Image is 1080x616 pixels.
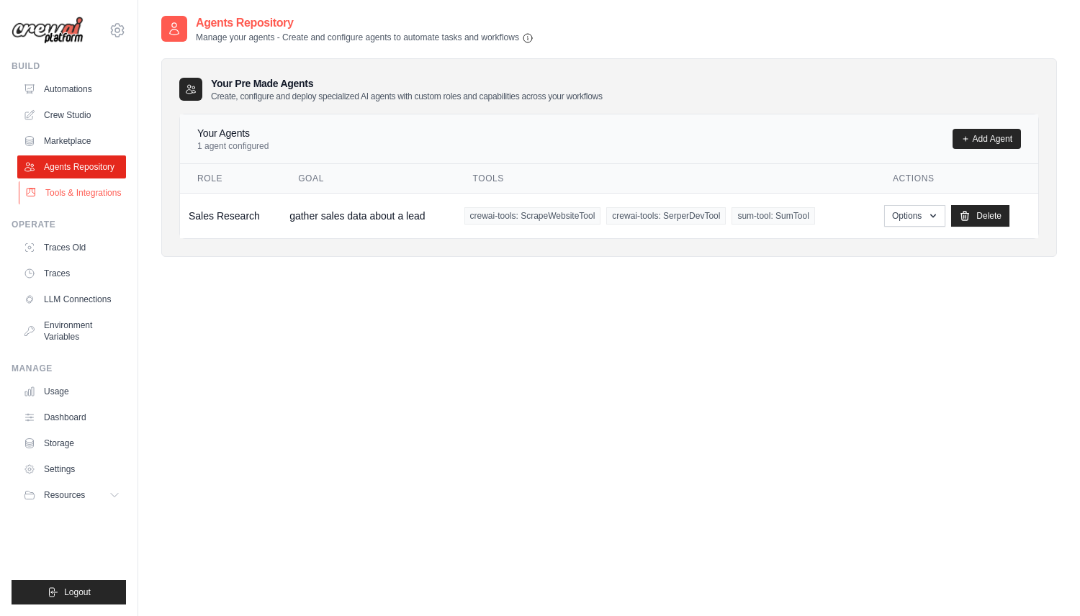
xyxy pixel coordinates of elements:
a: Add Agent [953,129,1021,149]
p: Manage your agents - Create and configure agents to automate tasks and workflows [196,32,534,44]
span: Logout [64,586,91,598]
a: LLM Connections [17,288,126,311]
a: Settings [17,458,126,481]
button: Logout [12,580,126,604]
span: sum-tool: SumTool [732,207,814,225]
td: Sales Research [180,193,281,238]
a: Delete [951,205,1009,227]
a: Marketplace [17,130,126,153]
a: Dashboard [17,406,126,429]
a: Agents Repository [17,155,126,178]
div: Build [12,60,126,72]
th: Role [180,164,281,194]
h4: Your Agents [197,126,269,140]
h2: Agents Repository [196,14,534,32]
a: Storage [17,432,126,455]
span: crewai-tools: ScrapeWebsiteTool [464,207,601,225]
th: Goal [281,164,455,194]
div: Operate [12,219,126,230]
a: Automations [17,78,126,101]
a: Tools & Integrations [19,181,127,204]
a: Traces [17,262,126,285]
span: crewai-tools: SerperDevTool [606,207,726,225]
a: Usage [17,380,126,403]
p: 1 agent configured [197,140,269,152]
span: Resources [44,489,85,501]
a: Traces Old [17,236,126,259]
th: Tools [456,164,876,194]
td: gather sales data about a lead [281,193,455,238]
a: Environment Variables [17,314,126,348]
a: Crew Studio [17,104,126,127]
button: Options [884,205,945,227]
h3: Your Pre Made Agents [211,76,603,102]
p: Create, configure and deploy specialized AI agents with custom roles and capabilities across your... [211,91,603,102]
th: Actions [876,164,1038,194]
div: Manage [12,363,126,374]
img: Logo [12,17,84,45]
button: Resources [17,484,126,507]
